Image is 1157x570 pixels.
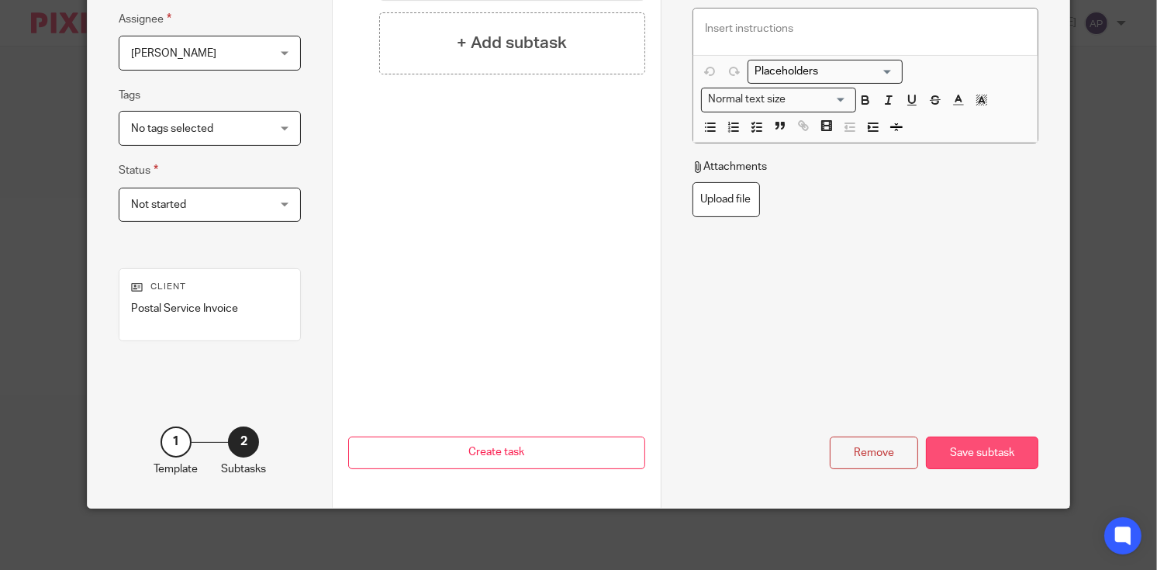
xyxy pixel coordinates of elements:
div: 1 [161,427,192,458]
input: Search for option [750,64,893,80]
label: Assignee [119,10,171,28]
div: 2 [228,427,259,458]
span: [PERSON_NAME] [131,48,216,59]
label: Upload file [692,182,760,217]
div: Placeholders [748,60,903,84]
label: Tags [119,88,140,103]
div: Remove [830,437,918,470]
div: Search for option [748,60,903,84]
p: Subtasks [221,461,266,477]
span: Not started [131,199,186,210]
h4: + Add subtask [457,31,567,55]
div: Save subtask [926,437,1038,470]
span: Normal text size [705,92,789,108]
p: Template [154,461,198,477]
p: Attachments [692,159,768,174]
p: Client [131,281,289,293]
button: Create task [348,437,644,470]
div: Search for option [701,88,856,112]
span: No tags selected [131,123,213,134]
label: Status [119,161,158,179]
div: Text styles [701,88,856,112]
p: Postal Service Invoice [131,301,289,316]
input: Search for option [790,92,846,108]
